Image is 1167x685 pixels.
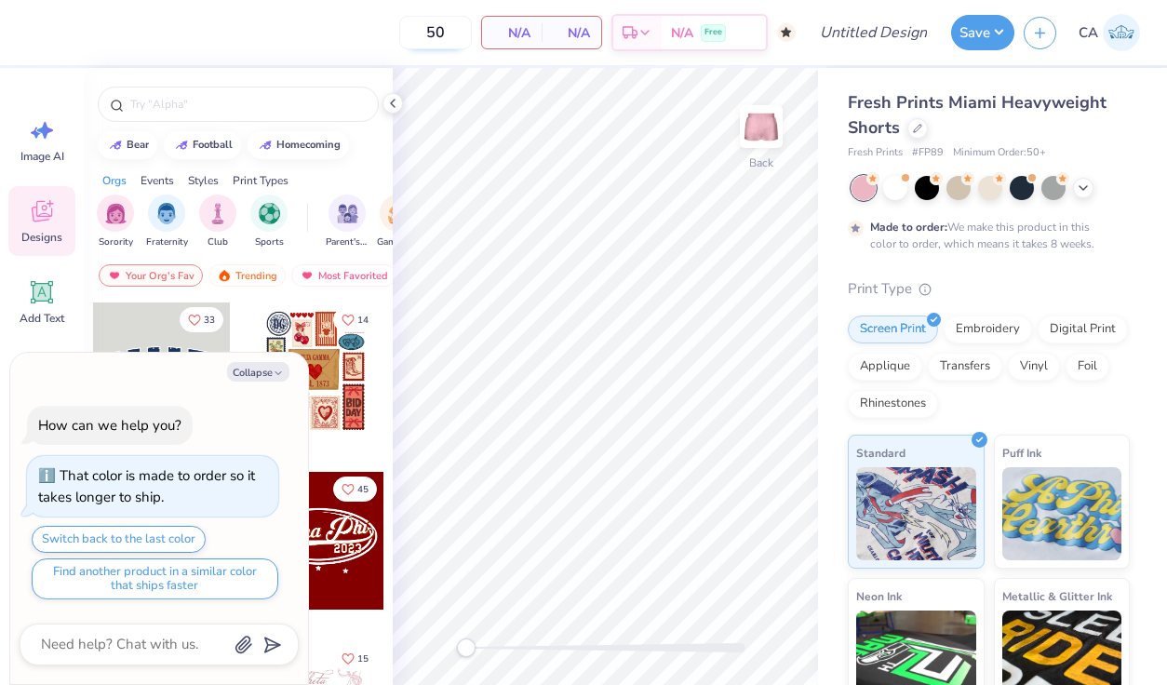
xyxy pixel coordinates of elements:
span: CA [1079,22,1098,44]
div: football [193,140,233,150]
span: Minimum Order: 50 + [953,145,1046,161]
img: Parent's Weekend Image [337,203,358,224]
div: Accessibility label [457,638,476,657]
img: Sorority Image [105,203,127,224]
div: Applique [848,353,922,381]
div: That color is made to order so it takes longer to ship. [38,466,255,506]
input: – – [399,16,472,49]
img: trend_line.gif [258,140,273,151]
div: Screen Print [848,316,938,343]
img: Standard [856,467,976,560]
span: 14 [357,316,369,325]
div: Orgs [102,172,127,189]
div: Most Favorited [291,264,396,287]
button: football [164,131,241,159]
div: How can we help you? [38,416,181,435]
span: Sorority [99,235,133,249]
button: bear [98,131,157,159]
span: N/A [671,23,693,43]
div: bear [127,140,149,150]
img: trend_line.gif [108,140,123,151]
div: We make this product in this color to order, which means it takes 8 weeks. [870,219,1099,252]
span: Game Day [377,235,420,249]
input: Try "Alpha" [128,95,367,114]
div: Styles [188,172,219,189]
img: most_fav.gif [107,269,122,282]
img: Sports Image [259,203,280,224]
div: filter for Parent's Weekend [326,195,369,249]
span: 15 [357,654,369,664]
span: Club [208,235,228,249]
img: Puff Ink [1002,467,1122,560]
div: Rhinestones [848,390,938,418]
span: Sports [255,235,284,249]
div: Foil [1066,353,1109,381]
span: Image AI [20,149,64,164]
button: homecoming [248,131,349,159]
div: filter for Club [199,195,236,249]
button: Switch back to the last color [32,526,206,553]
span: 33 [204,316,215,325]
span: Fraternity [146,235,188,249]
span: Fresh Prints Miami Heavyweight Shorts [848,91,1107,139]
img: Caitlyn Antman [1103,14,1140,51]
div: filter for Sorority [97,195,134,249]
button: Like [333,307,377,332]
div: Print Types [233,172,288,189]
button: filter button [146,195,188,249]
button: Collapse [227,362,289,382]
div: Back [749,154,773,171]
span: Standard [856,443,905,463]
div: Transfers [928,353,1002,381]
div: Trending [208,264,286,287]
button: Find another product in a similar color that ships faster [32,558,278,599]
span: 45 [357,485,369,494]
button: filter button [199,195,236,249]
span: Neon Ink [856,586,902,606]
span: Add Text [20,311,64,326]
span: Parent's Weekend [326,235,369,249]
div: Events [141,172,174,189]
img: trending.gif [217,269,232,282]
div: filter for Fraternity [146,195,188,249]
span: # FP89 [912,145,944,161]
span: Puff Ink [1002,443,1041,463]
span: Fresh Prints [848,145,903,161]
span: N/A [493,23,530,43]
input: Untitled Design [805,14,942,51]
div: Your Org's Fav [99,264,203,287]
div: Digital Print [1038,316,1128,343]
div: filter for Game Day [377,195,420,249]
button: filter button [377,195,420,249]
img: trend_line.gif [174,140,189,151]
div: Print Type [848,278,1130,300]
span: Designs [21,230,62,245]
img: Game Day Image [388,203,409,224]
button: Like [333,477,377,502]
span: Metallic & Glitter Ink [1002,586,1112,606]
div: homecoming [276,140,341,150]
div: Vinyl [1008,353,1060,381]
span: Free [704,26,722,39]
span: N/A [553,23,590,43]
strong: Made to order: [870,220,947,235]
button: Like [180,307,223,332]
button: Save [951,15,1014,50]
button: filter button [326,195,369,249]
img: most_fav.gif [300,269,315,282]
div: filter for Sports [250,195,288,249]
div: Embroidery [944,316,1032,343]
img: Club Image [208,203,228,224]
a: CA [1070,14,1148,51]
button: filter button [97,195,134,249]
button: filter button [250,195,288,249]
img: Fraternity Image [156,203,177,224]
img: Back [743,108,780,145]
button: Like [333,646,377,671]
